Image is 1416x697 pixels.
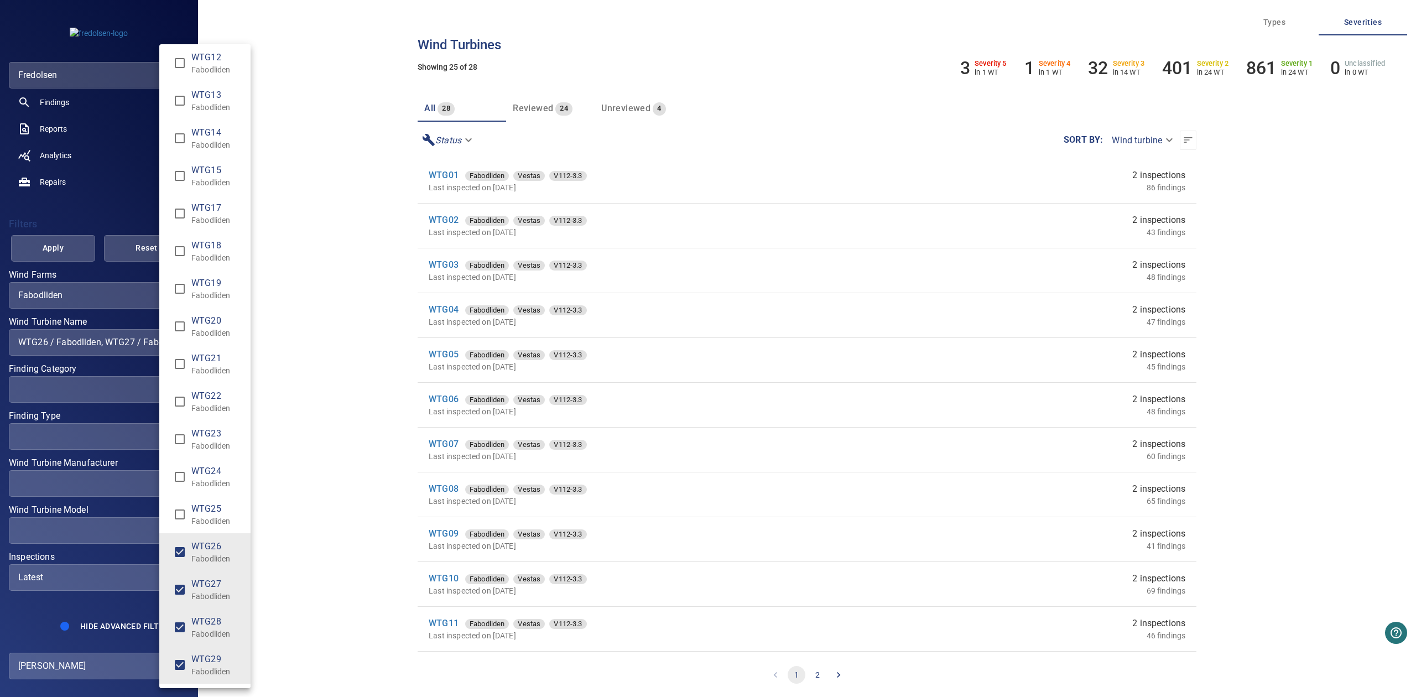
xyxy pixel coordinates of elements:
[191,615,242,639] div: WTG28 / Fabodliden WTG28 / Fabodliden
[191,314,242,327] span: WTG20
[168,616,191,639] span: WTG28 / Fabodliden WTG28 / Fabodliden
[168,315,191,338] span: WTG20 / Fabodliden WTG20 / Fabodliden
[168,164,191,188] span: WTG15 / Fabodliden WTG15 / Fabodliden
[191,666,242,677] p: Fabodliden
[191,126,242,150] div: WTG14 / Fabodliden WTG14 / Fabodliden
[191,89,242,113] div: WTG13 / Fabodliden WTG13 / Fabodliden
[168,352,191,376] span: WTG21 / Fabodliden WTG21 / Fabodliden
[191,628,242,639] p: Fabodliden
[191,89,242,102] span: WTG13
[168,653,191,677] span: WTG29 / Fabodliden WTG29 / Fabodliden
[191,139,242,150] p: Fabodliden
[191,164,242,188] div: WTG15 / Fabodliden WTG15 / Fabodliden
[168,127,191,150] span: WTG14 / Fabodliden WTG14 / Fabodliden
[191,465,242,489] div: WTG24 / Fabodliden WTG24 / Fabodliden
[191,389,242,414] div: WTG22 / Fabodliden WTG22 / Fabodliden
[168,390,191,413] span: WTG22 / Fabodliden WTG22 / Fabodliden
[191,478,242,489] p: Fabodliden
[191,502,242,527] div: WTG25 / Fabodliden WTG25 / Fabodliden
[191,252,242,263] p: Fabodliden
[191,51,242,75] div: WTG12 / Fabodliden WTG12 / Fabodliden
[168,89,191,112] span: WTG13 / Fabodliden WTG13 / Fabodliden
[191,502,242,516] span: WTG25
[191,201,242,226] div: WTG17 / Fabodliden WTG17 / Fabodliden
[168,51,191,75] span: WTG12 / Fabodliden WTG12 / Fabodliden
[191,403,242,414] p: Fabodliden
[191,591,242,602] p: Fabodliden
[191,389,242,403] span: WTG22
[168,428,191,451] span: WTG23 / Fabodliden WTG23 / Fabodliden
[168,503,191,526] span: WTG25 / Fabodliden WTG25 / Fabodliden
[191,427,242,440] span: WTG23
[191,290,242,301] p: Fabodliden
[191,277,242,301] div: WTG19 / Fabodliden WTG19 / Fabodliden
[191,578,242,591] span: WTG27
[191,553,242,564] p: Fabodliden
[191,314,242,339] div: WTG20 / Fabodliden WTG20 / Fabodliden
[9,329,189,356] div: Wind Turbine Name
[191,126,242,139] span: WTG14
[191,516,242,527] p: Fabodliden
[168,578,191,601] span: WTG27 / Fabodliden WTG27 / Fabodliden
[191,352,242,376] div: WTG21 / Fabodliden WTG21 / Fabodliden
[191,164,242,177] span: WTG15
[168,540,191,564] span: WTG26 / Fabodliden WTG26 / Fabodliden
[191,352,242,365] span: WTG21
[191,615,242,628] span: WTG28
[191,215,242,226] p: Fabodliden
[168,465,191,488] span: WTG24 / Fabodliden WTG24 / Fabodliden
[191,327,242,339] p: Fabodliden
[191,465,242,478] span: WTG24
[191,653,242,677] div: WTG29 / Fabodliden WTG29 / Fabodliden
[191,239,242,263] div: WTG18 / Fabodliden WTG18 / Fabodliden
[191,64,242,75] p: Fabodliden
[191,365,242,376] p: Fabodliden
[191,239,242,252] span: WTG18
[191,540,242,553] span: WTG26
[191,578,242,602] div: WTG27 / Fabodliden WTG27 / Fabodliden
[191,102,242,113] p: Fabodliden
[191,653,242,666] span: WTG29
[191,177,242,188] p: Fabodliden
[191,277,242,290] span: WTG19
[168,240,191,263] span: WTG18 / Fabodliden WTG18 / Fabodliden
[191,201,242,215] span: WTG17
[191,427,242,451] div: WTG23 / Fabodliden WTG23 / Fabodliden
[191,440,242,451] p: Fabodliden
[168,202,191,225] span: WTG17 / Fabodliden WTG17 / Fabodliden
[191,540,242,564] div: WTG26 / Fabodliden WTG26 / Fabodliden
[168,277,191,300] span: WTG19 / Fabodliden WTG19 / Fabodliden
[191,51,242,64] span: WTG12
